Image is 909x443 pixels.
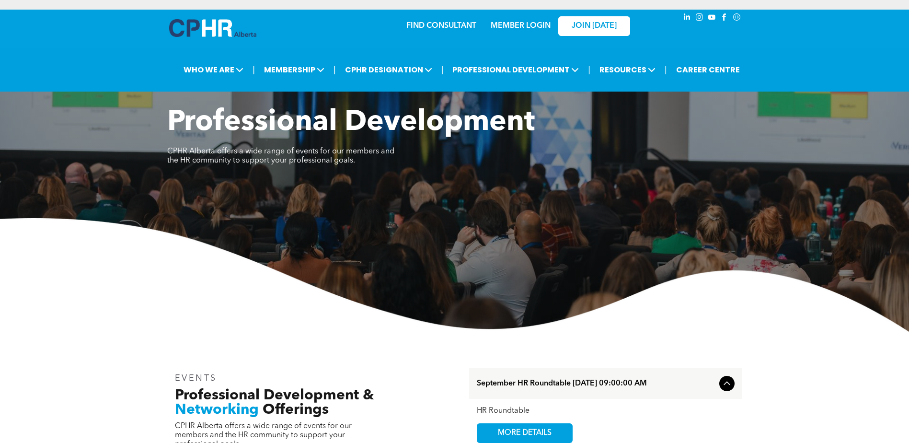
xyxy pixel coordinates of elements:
a: JOIN [DATE] [558,16,630,36]
a: CAREER CENTRE [673,61,743,79]
span: CPHR Alberta offers a wide range of events for our members and the HR community to support your p... [167,148,394,164]
a: instagram [694,12,705,25]
span: September HR Roundtable [DATE] 09:00:00 AM [477,379,715,388]
li: | [334,60,336,80]
li: | [253,60,255,80]
a: MORE DETAILS [477,423,573,443]
a: FIND CONSULTANT [406,22,476,30]
span: Professional Development [167,108,535,137]
a: youtube [707,12,717,25]
li: | [665,60,667,80]
a: Social network [732,12,742,25]
span: Professional Development & [175,388,374,403]
span: CPHR DESIGNATION [342,61,435,79]
span: PROFESSIONAL DEVELOPMENT [449,61,582,79]
li: | [588,60,590,80]
span: MORE DETAILS [487,424,563,443]
li: | [441,60,444,80]
a: linkedin [682,12,692,25]
span: Networking [175,403,259,417]
span: WHO WE ARE [181,61,246,79]
a: MEMBER LOGIN [491,22,551,30]
span: RESOURCES [597,61,658,79]
span: EVENTS [175,374,218,383]
img: A blue and white logo for cp alberta [169,19,256,37]
span: JOIN [DATE] [572,22,617,31]
a: facebook [719,12,730,25]
div: HR Roundtable [477,407,735,416]
span: Offerings [263,403,329,417]
span: MEMBERSHIP [261,61,327,79]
